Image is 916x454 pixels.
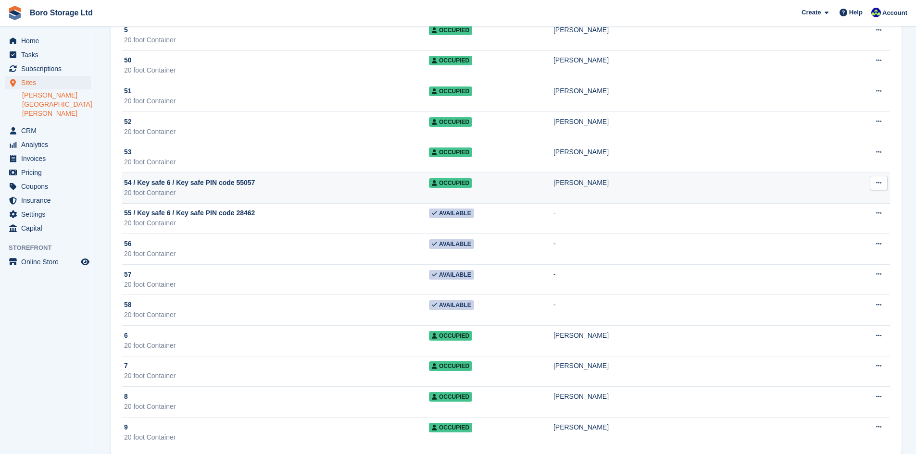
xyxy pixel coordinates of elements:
a: menu [5,180,91,193]
div: 20 foot Container [124,280,429,290]
span: Occupied [429,361,472,371]
div: 20 foot Container [124,402,429,412]
span: Capital [21,221,79,235]
div: 20 foot Container [124,249,429,259]
a: menu [5,221,91,235]
td: - [553,203,843,234]
div: [PERSON_NAME] [553,117,843,127]
span: Home [21,34,79,48]
a: Preview store [79,256,91,268]
a: menu [5,48,91,61]
span: 54 / Key safe 6 / Key safe PIN code 55057 [124,178,255,188]
div: [PERSON_NAME] [553,86,843,96]
span: Occupied [429,117,472,127]
td: - [553,234,843,265]
span: 5 [124,25,128,35]
a: menu [5,194,91,207]
span: Available [429,209,474,218]
span: Invoices [21,152,79,165]
div: [PERSON_NAME] [553,331,843,341]
span: Occupied [429,331,472,341]
div: 20 foot Container [124,371,429,381]
a: menu [5,166,91,179]
div: 20 foot Container [124,96,429,106]
img: Tobie Hillier [871,8,881,17]
div: [PERSON_NAME] [553,422,843,432]
div: [PERSON_NAME] [553,25,843,35]
span: Online Store [21,255,79,269]
div: [PERSON_NAME] [553,361,843,371]
span: Tasks [21,48,79,61]
span: 56 [124,239,132,249]
span: Coupons [21,180,79,193]
span: 53 [124,147,132,157]
span: Occupied [429,56,472,65]
a: menu [5,76,91,89]
div: 20 foot Container [124,127,429,137]
div: 20 foot Container [124,218,429,228]
div: 20 foot Container [124,341,429,351]
span: Account [882,8,907,18]
div: 20 foot Container [124,65,429,75]
span: Help [849,8,863,17]
a: Boro Storage Ltd [26,5,97,21]
span: Occupied [429,423,472,432]
span: Analytics [21,138,79,151]
span: Occupied [429,25,472,35]
div: [PERSON_NAME] [553,147,843,157]
span: 55 / Key safe 6 / Key safe PIN code 28462 [124,208,255,218]
span: 58 [124,300,132,310]
span: 7 [124,361,128,371]
span: 57 [124,270,132,280]
div: 20 foot Container [124,35,429,45]
a: [PERSON_NAME][GEOGRAPHIC_DATA][PERSON_NAME] [22,91,91,118]
span: Create [802,8,821,17]
div: 20 foot Container [124,432,429,442]
span: Insurance [21,194,79,207]
div: [PERSON_NAME] [553,55,843,65]
span: 9 [124,422,128,432]
a: menu [5,124,91,137]
span: 52 [124,117,132,127]
a: menu [5,34,91,48]
a: menu [5,255,91,269]
a: menu [5,208,91,221]
span: 8 [124,392,128,402]
span: 51 [124,86,132,96]
img: stora-icon-8386f47178a22dfd0bd8f6a31ec36ba5ce8667c1dd55bd0f319d3a0aa187defe.svg [8,6,22,20]
a: menu [5,152,91,165]
span: Occupied [429,392,472,402]
div: [PERSON_NAME] [553,178,843,188]
span: 50 [124,55,132,65]
div: 20 foot Container [124,188,429,198]
span: Subscriptions [21,62,79,75]
span: Sites [21,76,79,89]
div: [PERSON_NAME] [553,392,843,402]
span: Occupied [429,178,472,188]
a: menu [5,62,91,75]
span: Occupied [429,86,472,96]
span: Settings [21,208,79,221]
span: Storefront [9,243,96,253]
span: 6 [124,331,128,341]
div: 20 foot Container [124,157,429,167]
div: 20 foot Container [124,310,429,320]
span: CRM [21,124,79,137]
td: - [553,264,843,295]
span: Occupied [429,147,472,157]
span: Available [429,300,474,310]
span: Available [429,270,474,280]
a: menu [5,138,91,151]
td: - [553,295,843,326]
span: Pricing [21,166,79,179]
span: Available [429,239,474,249]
